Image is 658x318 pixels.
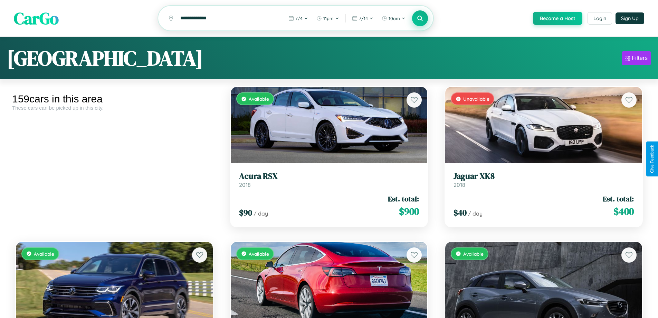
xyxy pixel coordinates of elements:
[632,55,648,62] div: Filters
[359,16,368,21] span: 7 / 14
[454,171,634,181] h3: Jaguar XK8
[463,96,489,102] span: Unavailable
[650,145,655,173] div: Give Feedback
[7,44,203,72] h1: [GEOGRAPHIC_DATA]
[239,171,419,188] a: Acura RSX2018
[249,96,269,102] span: Available
[285,13,312,24] button: 7/4
[323,16,334,21] span: 11pm
[454,171,634,188] a: Jaguar XK82018
[616,12,644,24] button: Sign Up
[454,207,467,218] span: $ 40
[399,205,419,218] span: $ 900
[454,181,465,188] span: 2018
[313,13,343,24] button: 11pm
[14,7,59,30] span: CarGo
[239,181,251,188] span: 2018
[468,210,483,217] span: / day
[533,12,582,25] button: Become a Host
[239,171,419,181] h3: Acura RSX
[613,205,634,218] span: $ 400
[603,194,634,204] span: Est. total:
[588,12,612,25] button: Login
[12,105,217,111] div: These cars can be picked up in this city.
[34,251,54,257] span: Available
[12,93,217,105] div: 159 cars in this area
[349,13,377,24] button: 7/14
[389,16,400,21] span: 10am
[249,251,269,257] span: Available
[622,51,651,65] button: Filters
[463,251,484,257] span: Available
[254,210,268,217] span: / day
[378,13,409,24] button: 10am
[295,16,303,21] span: 7 / 4
[239,207,252,218] span: $ 90
[388,194,419,204] span: Est. total:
